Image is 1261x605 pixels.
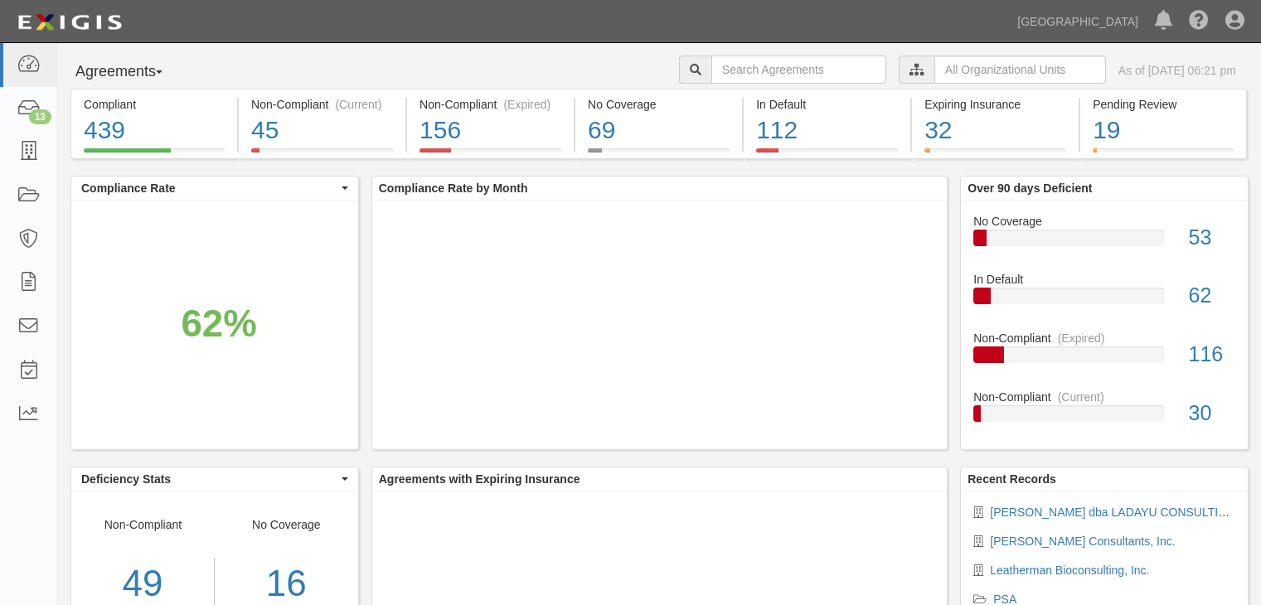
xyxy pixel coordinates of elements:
a: Non-Compliant(Current)45 [239,148,405,162]
div: 19 [1093,113,1234,148]
a: No Coverage53 [973,213,1235,272]
div: 30 [1176,399,1248,428]
div: 439 [84,113,225,148]
a: [PERSON_NAME] Consultants, Inc. [990,535,1175,548]
a: In Default112 [744,148,910,162]
a: Expiring Insurance32 [912,148,1079,162]
a: Non-Compliant(Expired)156 [407,148,574,162]
a: No Coverage69 [575,148,742,162]
div: In Default [756,96,898,113]
div: (Expired) [503,96,550,113]
div: 156 [420,113,561,148]
div: Non-Compliant (Expired) [420,96,561,113]
div: No Coverage [961,213,1248,230]
div: (Expired) [1058,330,1105,346]
a: Non-Compliant(Expired)116 [973,330,1235,389]
div: (Current) [1058,389,1104,405]
div: 116 [1176,340,1248,370]
div: No Coverage [588,96,730,113]
div: (Current) [335,96,381,113]
div: 32 [924,113,1066,148]
div: Expiring Insurance [924,96,1066,113]
span: Deficiency Stats [81,471,337,487]
div: Non-Compliant (Current) [251,96,393,113]
div: 62 [1176,281,1248,311]
div: 13 [29,109,51,124]
i: Help Center - Complianz [1189,12,1209,31]
div: 53 [1176,223,1248,253]
b: Agreements with Expiring Insurance [379,472,580,486]
div: 62% [181,297,256,351]
a: [GEOGRAPHIC_DATA] [1009,5,1147,38]
a: In Default62 [973,271,1235,330]
a: Non-Compliant(Current)30 [973,389,1235,435]
div: Non-Compliant [961,389,1248,405]
b: Compliance Rate by Month [379,181,528,195]
a: Pending Review19 [1080,148,1247,162]
div: Compliant [84,96,225,113]
a: Compliant439 [70,148,237,162]
input: Search Agreements [711,56,886,84]
div: 112 [756,113,898,148]
input: All Organizational Units [934,56,1106,84]
div: As of [DATE] 06:21 pm [1118,62,1236,79]
button: Compliance Rate [71,177,358,200]
b: Recent Records [968,472,1056,486]
div: 69 [588,113,730,148]
span: Compliance Rate [81,180,337,196]
b: Over 90 days Deficient [968,181,1092,195]
a: Leatherman Bioconsulting, Inc. [990,564,1149,577]
div: In Default [961,271,1248,288]
div: Pending Review [1093,96,1234,113]
button: Agreements [70,56,195,89]
img: logo-5460c22ac91f19d4615b14bd174203de0afe785f0fc80cf4dbbc73dc1793850b.png [12,7,127,37]
div: Non-Compliant [961,330,1248,346]
button: Deficiency Stats [71,467,358,491]
div: 45 [251,113,393,148]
